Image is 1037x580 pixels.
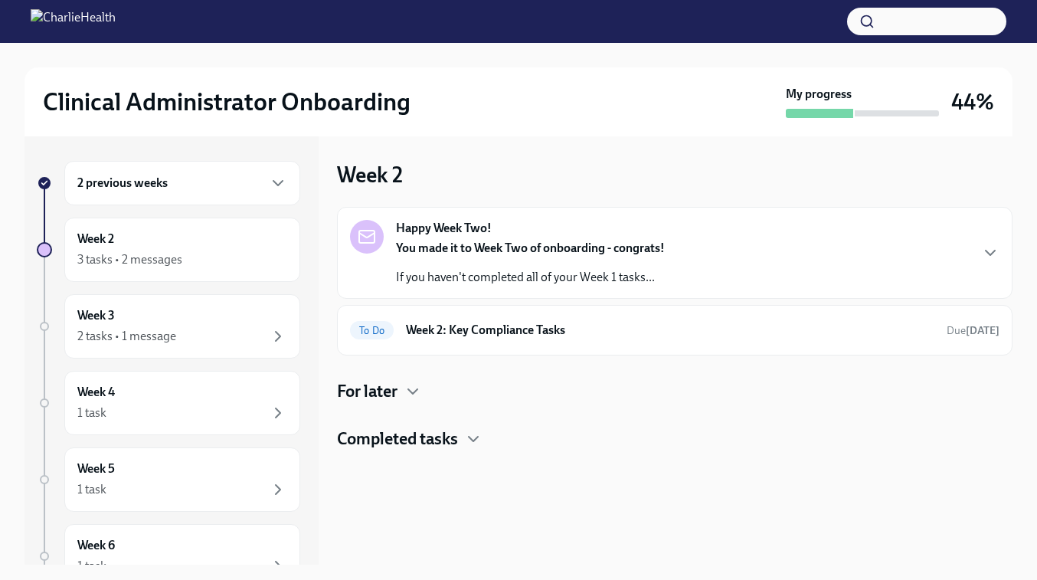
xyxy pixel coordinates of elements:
strong: My progress [786,86,852,103]
h6: Week 6 [77,537,115,554]
a: Week 32 tasks • 1 message [37,294,300,359]
h3: 44% [951,88,994,116]
span: Due [947,324,999,337]
h6: Week 4 [77,384,115,401]
h6: Week 5 [77,460,115,477]
h4: Completed tasks [337,428,458,451]
div: 1 task [77,558,106,575]
img: CharlieHealth [31,9,116,34]
strong: You made it to Week Two of onboarding - congrats! [396,241,665,255]
div: 3 tasks • 2 messages [77,251,182,268]
div: For later [337,380,1012,403]
h2: Clinical Administrator Onboarding [43,87,411,117]
div: Completed tasks [337,428,1012,451]
h6: Week 2: Key Compliance Tasks [406,322,934,339]
div: 2 tasks • 1 message [77,328,176,345]
strong: Happy Week Two! [396,220,492,237]
div: 2 previous weeks [64,161,300,205]
h4: For later [337,380,397,403]
span: To Do [350,325,394,336]
h6: Week 2 [77,231,114,247]
a: Week 51 task [37,447,300,512]
a: Week 23 tasks • 2 messages [37,218,300,282]
h3: Week 2 [337,161,403,188]
span: September 22nd, 2025 10:00 [947,323,999,338]
strong: [DATE] [966,324,999,337]
a: To DoWeek 2: Key Compliance TasksDue[DATE] [350,318,999,342]
a: Week 41 task [37,371,300,435]
div: 1 task [77,481,106,498]
h6: 2 previous weeks [77,175,168,192]
div: 1 task [77,405,106,421]
h6: Week 3 [77,307,115,324]
p: If you haven't completed all of your Week 1 tasks... [396,269,665,286]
